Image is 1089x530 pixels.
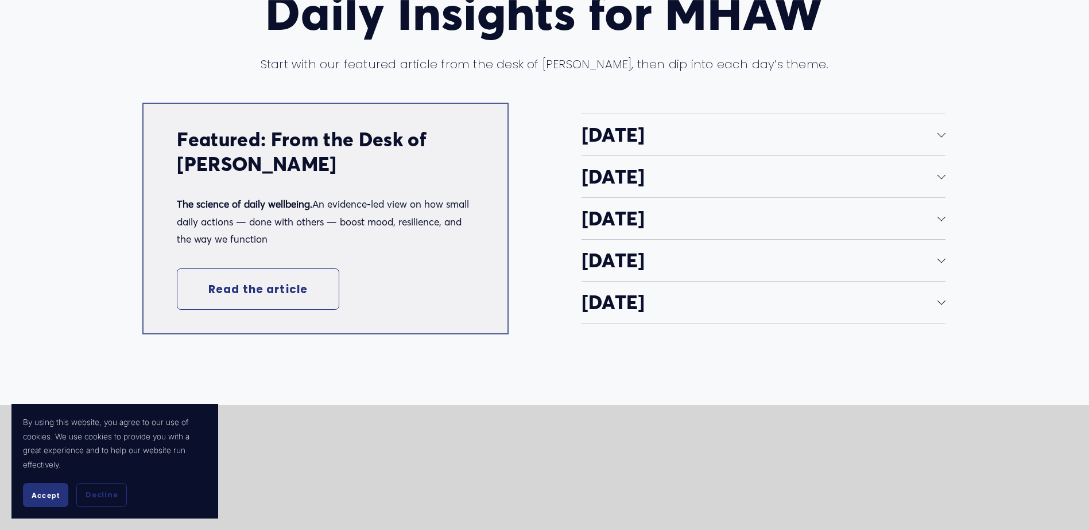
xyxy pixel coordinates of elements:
span: Decline [86,490,118,500]
button: [DATE] [582,240,946,281]
span: [DATE] [582,248,938,272]
p: By using this website, you agree to our use of cookies. We use cookies to provide you with a grea... [23,415,207,471]
strong: The science of daily wellbeing. [177,198,312,210]
button: [DATE] [582,198,946,239]
span: [DATE] [582,206,938,231]
span: Accept [32,491,60,500]
span: [DATE] [582,165,938,189]
p: An evidence‑led view on how small daily actions — done with others — boost mood, resilience, and ... [177,196,474,248]
button: [DATE] [582,114,946,155]
button: Decline [76,483,127,507]
span: [DATE] [582,290,938,314]
button: Accept [23,483,68,507]
h3: Featured: From the Desk of [PERSON_NAME] [177,127,474,176]
button: [DATE] [582,282,946,323]
a: Read the article [177,268,339,309]
button: [DATE] [582,156,946,197]
section: Cookie banner [11,404,218,519]
h4: Start with our featured article from the desk of [PERSON_NAME], then dip into each day’s theme. [245,57,845,72]
span: [DATE] [582,123,938,147]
